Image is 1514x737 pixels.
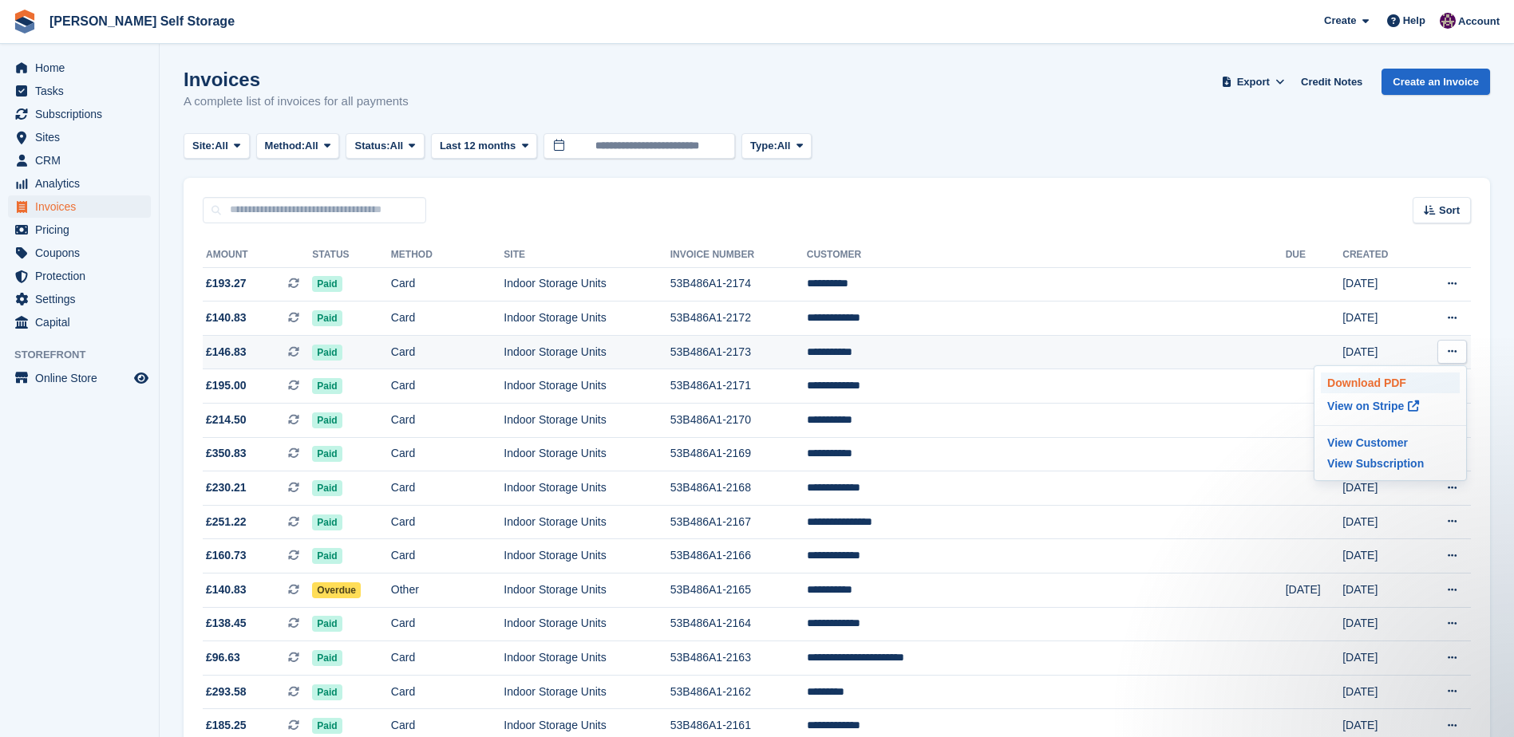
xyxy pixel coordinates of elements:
[807,242,1286,268] th: Customer
[440,138,516,154] span: Last 12 months
[312,582,361,598] span: Overdue
[184,133,250,160] button: Site: All
[504,471,670,506] td: Indoor Storage Units
[354,138,389,154] span: Status:
[8,57,151,79] a: menu
[504,607,670,641] td: Indoor Storage Units
[312,378,342,394] span: Paid
[504,335,670,369] td: Indoor Storage Units
[431,133,537,160] button: Last 12 months
[312,310,342,326] span: Paid
[312,412,342,428] span: Paid
[1295,69,1369,95] a: Credit Notes
[1286,242,1343,268] th: Due
[312,514,342,530] span: Paid
[8,103,151,125] a: menu
[1342,301,1417,336] td: [DATE]
[504,242,670,268] th: Site
[184,69,409,90] h1: Invoices
[391,471,504,506] td: Card
[35,242,131,264] span: Coupons
[8,149,151,171] a: menu
[750,138,777,154] span: Type:
[504,641,670,676] td: Indoor Storage Units
[206,445,247,462] span: £350.83
[206,514,247,530] span: £251.22
[35,172,131,195] span: Analytics
[1342,267,1417,301] td: [DATE]
[670,641,807,676] td: 53B486A1-2163
[1342,607,1417,641] td: [DATE]
[206,684,247,700] span: £293.58
[35,103,131,125] span: Subscriptions
[312,446,342,462] span: Paid
[312,718,342,734] span: Paid
[8,311,151,333] a: menu
[312,684,342,700] span: Paid
[312,480,342,496] span: Paid
[206,309,247,326] span: £140.83
[8,265,151,287] a: menu
[504,404,670,438] td: Indoor Storage Units
[1342,675,1417,709] td: [DATE]
[670,301,807,336] td: 53B486A1-2172
[1342,539,1417,573] td: [DATE]
[504,573,670,608] td: Indoor Storage Units
[1458,14,1500,30] span: Account
[391,505,504,539] td: Card
[8,195,151,218] a: menu
[1218,69,1288,95] button: Export
[346,133,424,160] button: Status: All
[192,138,215,154] span: Site:
[391,369,504,404] td: Card
[1321,393,1460,419] a: View on Stripe
[35,265,131,287] span: Protection
[670,573,807,608] td: 53B486A1-2165
[206,377,247,394] span: £195.00
[391,641,504,676] td: Card
[206,547,247,564] span: £160.73
[504,675,670,709] td: Indoor Storage Units
[1342,573,1417,608] td: [DATE]
[312,276,342,292] span: Paid
[1321,453,1460,474] a: View Subscription
[312,650,342,666] span: Paid
[206,344,247,361] span: £146.83
[1342,505,1417,539] td: [DATE]
[312,345,342,361] span: Paid
[1342,641,1417,676] td: [DATE]
[1321,372,1460,393] a: Download PDF
[1237,74,1270,90] span: Export
[8,288,151,310] a: menu
[14,347,159,363] span: Storefront
[391,404,504,438] td: Card
[504,369,670,404] td: Indoor Storage Units
[670,242,807,268] th: Invoice Number
[206,649,240,666] span: £96.63
[132,368,151,388] a: Preview store
[1342,242,1417,268] th: Created
[256,133,340,160] button: Method: All
[13,10,37,33] img: stora-icon-8386f47178a22dfd0bd8f6a31ec36ba5ce8667c1dd55bd0f319d3a0aa187defe.svg
[504,301,670,336] td: Indoor Storage Units
[391,242,504,268] th: Method
[206,581,247,598] span: £140.83
[265,138,306,154] span: Method:
[35,311,131,333] span: Capital
[741,133,812,160] button: Type: All
[8,80,151,102] a: menu
[312,242,391,268] th: Status
[1382,69,1490,95] a: Create an Invoice
[1342,471,1417,506] td: [DATE]
[777,138,791,154] span: All
[391,573,504,608] td: Other
[670,471,807,506] td: 53B486A1-2168
[8,126,151,148] a: menu
[35,80,131,102] span: Tasks
[391,301,504,336] td: Card
[206,275,247,292] span: £193.27
[1321,432,1460,453] a: View Customer
[203,242,312,268] th: Amount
